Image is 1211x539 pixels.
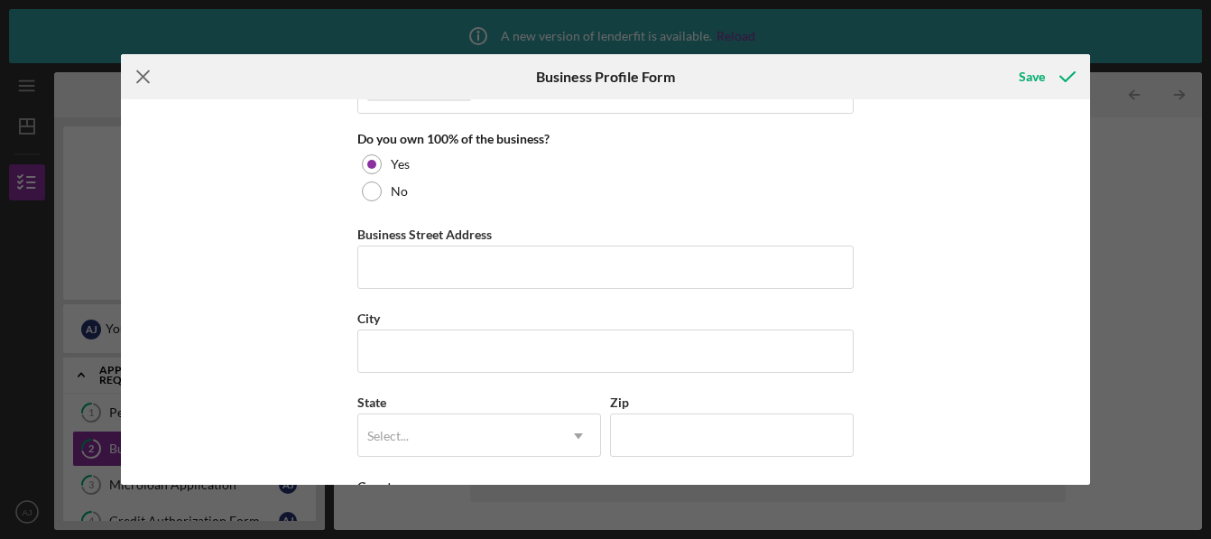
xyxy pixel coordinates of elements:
[610,395,629,410] label: Zip
[357,227,492,242] label: Business Street Address
[367,429,409,443] div: Select...
[357,311,380,326] label: City
[1019,59,1045,95] div: Save
[357,479,398,494] label: County
[536,69,675,85] h6: Business Profile Form
[391,157,410,172] label: Yes
[357,132,854,146] div: Do you own 100% of the business?
[1001,59,1090,95] button: Save
[391,184,408,199] label: No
